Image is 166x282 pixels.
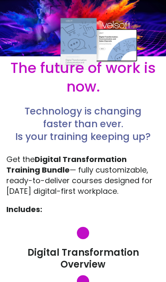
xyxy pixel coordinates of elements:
[13,105,154,143] h2: Technology is changing faster than ever. Is your training keeping up?
[27,246,139,271] span: Digital Transformation Overview​
[6,154,127,175] strong: Digital Transformation Training Bundle
[6,204,42,215] strong: Includes:
[6,154,160,197] p: Get the — fully customizable, ready-to-deliver courses designed for [DATE] digital-first workplace.
[9,59,157,96] h2: The future of work is now.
